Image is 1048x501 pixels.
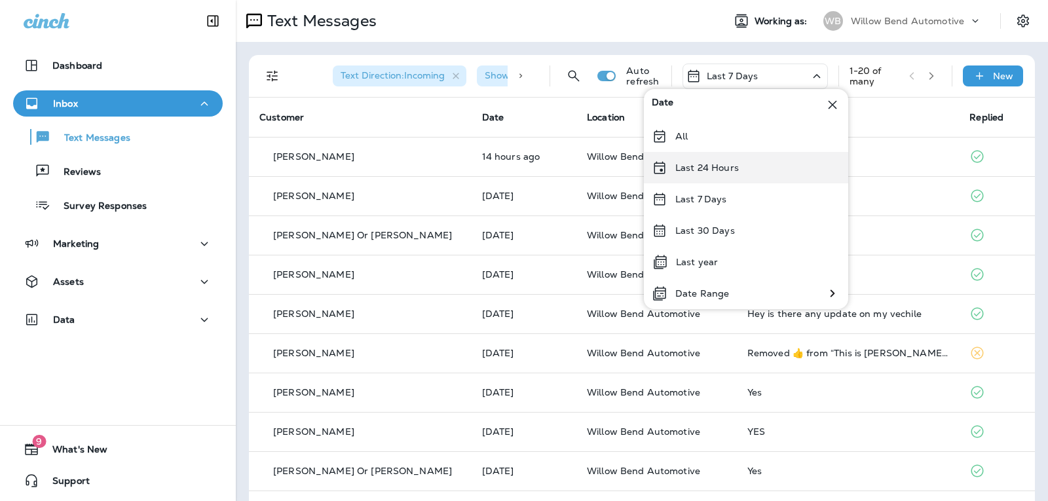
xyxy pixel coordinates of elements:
button: Reviews [13,157,223,185]
div: Hey is there any update on my vechile [747,308,949,319]
span: What's New [39,444,107,460]
p: All [675,131,688,141]
p: Last year [676,257,718,267]
p: Text Messages [51,132,130,145]
p: Oct 1, 2025 05:59 PM [482,151,566,162]
p: Sep 29, 2025 11:41 AM [482,426,566,437]
p: Sep 29, 2025 03:28 PM [482,348,566,358]
p: [PERSON_NAME] [273,348,354,358]
span: Willow Bend Automotive [587,190,700,202]
span: Date [652,97,674,113]
p: Text Messages [262,11,377,31]
p: New [993,71,1013,81]
p: Inbox [53,98,78,109]
div: WB [823,11,843,31]
button: Assets [13,269,223,295]
p: Sep 29, 2025 11:40 AM [482,466,566,476]
span: Show Start/Stop/Unsubscribe : true [485,69,643,81]
div: Show Start/Stop/Unsubscribe:true [477,65,664,86]
button: Data [13,306,223,333]
p: Sep 29, 2025 12:19 PM [482,387,566,398]
div: 1 - 20 of many [850,65,899,86]
p: Marketing [53,238,99,249]
span: Willow Bend Automotive [587,308,700,320]
span: 9 [32,435,46,448]
p: Last 7 Days [675,194,727,204]
span: Working as: [755,16,810,27]
p: Sep 29, 2025 05:12 PM [482,308,566,319]
span: Text Direction : Incoming [341,69,445,81]
p: Dashboard [52,60,102,71]
p: Last 7 Days [707,71,758,81]
div: Removed ‌👍‌ from “ This is Cheri, I can call you now. ” [747,348,949,358]
button: Inbox [13,90,223,117]
p: Last 24 Hours [675,162,739,173]
p: [PERSON_NAME] Or [PERSON_NAME] [273,230,452,240]
span: Willow Bend Automotive [587,386,700,398]
span: Date [482,111,504,123]
button: Dashboard [13,52,223,79]
p: [PERSON_NAME] [273,308,354,319]
button: Search Messages [561,63,587,89]
p: [PERSON_NAME] [273,426,354,437]
p: Date Range [675,288,729,299]
p: Sep 30, 2025 12:47 PM [482,230,566,240]
div: Yes [747,466,949,476]
p: [PERSON_NAME] [273,269,354,280]
span: Replied [969,111,1003,123]
span: Location [587,111,625,123]
button: Support [13,468,223,494]
p: Willow Bend Automotive [851,16,964,26]
span: Willow Bend Automotive [587,269,700,280]
div: Yes [747,387,949,398]
p: Auto refresh [626,65,660,86]
button: Filters [259,63,286,89]
span: Customer [259,111,304,123]
p: [PERSON_NAME] [273,387,354,398]
p: Sep 30, 2025 02:27 PM [482,191,566,201]
div: YES [747,426,949,437]
p: [PERSON_NAME] Or [PERSON_NAME] [273,466,452,476]
button: Survey Responses [13,191,223,219]
p: Assets [53,276,84,287]
span: Support [39,475,90,491]
button: Text Messages [13,123,223,151]
p: Sep 30, 2025 11:16 AM [482,269,566,280]
span: Willow Bend Automotive [587,151,700,162]
p: Survey Responses [50,200,147,213]
button: Marketing [13,231,223,257]
p: Data [53,314,75,325]
button: Collapse Sidebar [195,8,231,34]
span: Willow Bend Automotive [587,426,700,437]
button: 9What's New [13,436,223,462]
span: Willow Bend Automotive [587,347,700,359]
div: Text Direction:Incoming [333,65,466,86]
p: [PERSON_NAME] [273,191,354,201]
button: Settings [1011,9,1035,33]
span: Willow Bend Automotive [587,465,700,477]
p: Reviews [50,166,101,179]
span: Willow Bend Automotive [587,229,700,241]
p: Last 30 Days [675,225,735,236]
p: [PERSON_NAME] [273,151,354,162]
